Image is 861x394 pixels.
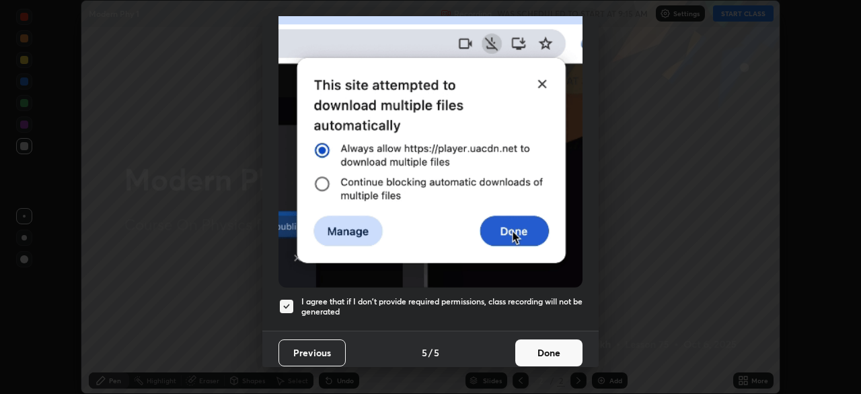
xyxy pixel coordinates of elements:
[434,346,439,360] h4: 5
[422,346,427,360] h4: 5
[428,346,433,360] h4: /
[301,296,583,317] h5: I agree that if I don't provide required permissions, class recording will not be generated
[278,339,346,366] button: Previous
[515,339,583,366] button: Done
